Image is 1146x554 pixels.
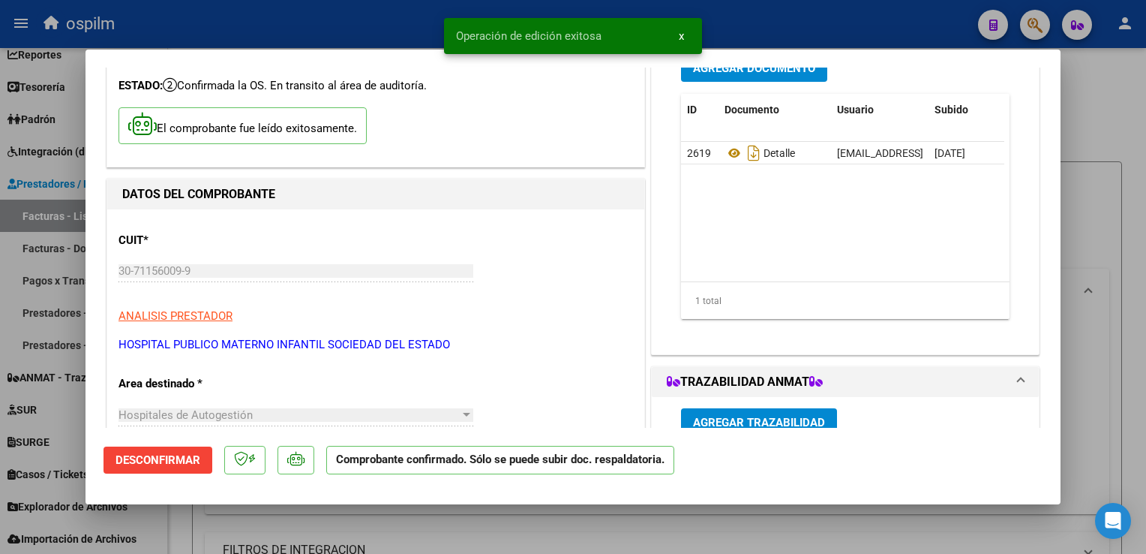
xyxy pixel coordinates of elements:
[1095,503,1131,539] div: Open Intercom Messenger
[681,408,837,436] button: Agregar Trazabilidad
[118,232,273,249] p: CUIT
[681,54,827,82] button: Agregar Documento
[667,23,696,50] button: x
[681,94,718,126] datatable-header-cell: ID
[163,79,427,92] span: Confirmada la OS. En transito al área de auditoría.
[724,104,779,116] span: Documento
[456,29,601,44] span: Operación de edición exitosa
[118,408,253,422] span: Hospitales de Autogestión
[744,141,763,165] i: Descargar documento
[326,446,674,475] p: Comprobante confirmado. Sólo se puede subir doc. respaldatoria.
[687,147,711,159] span: 2619
[652,43,1039,354] div: DOCUMENTACIÓN RESPALDATORIA
[693,62,815,75] span: Agregar Documento
[681,282,1009,320] div: 1 total
[118,107,367,144] p: El comprobante fue leído exitosamente.
[118,336,633,354] p: HOSPITAL PUBLICO MATERNO INFANTIL SOCIEDAD DEL ESTADO
[667,373,823,391] h1: TRAZABILIDAD ANMAT
[679,29,684,43] span: x
[718,94,831,126] datatable-header-cell: Documento
[122,187,275,201] strong: DATOS DEL COMPROBANTE
[652,367,1039,397] mat-expansion-panel-header: TRAZABILIDAD ANMAT
[934,147,965,159] span: [DATE]
[115,453,200,467] span: Desconfirmar
[118,375,273,393] p: Area destinado *
[693,416,825,429] span: Agregar Trazabilidad
[1003,94,1078,126] datatable-header-cell: Acción
[934,104,968,116] span: Subido
[831,94,928,126] datatable-header-cell: Usuario
[103,447,212,474] button: Desconfirmar
[928,94,1003,126] datatable-header-cell: Subido
[118,79,163,92] span: ESTADO:
[724,147,795,159] span: Detalle
[118,309,232,323] span: ANALISIS PRESTADOR
[687,104,697,116] span: ID
[837,104,874,116] span: Usuario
